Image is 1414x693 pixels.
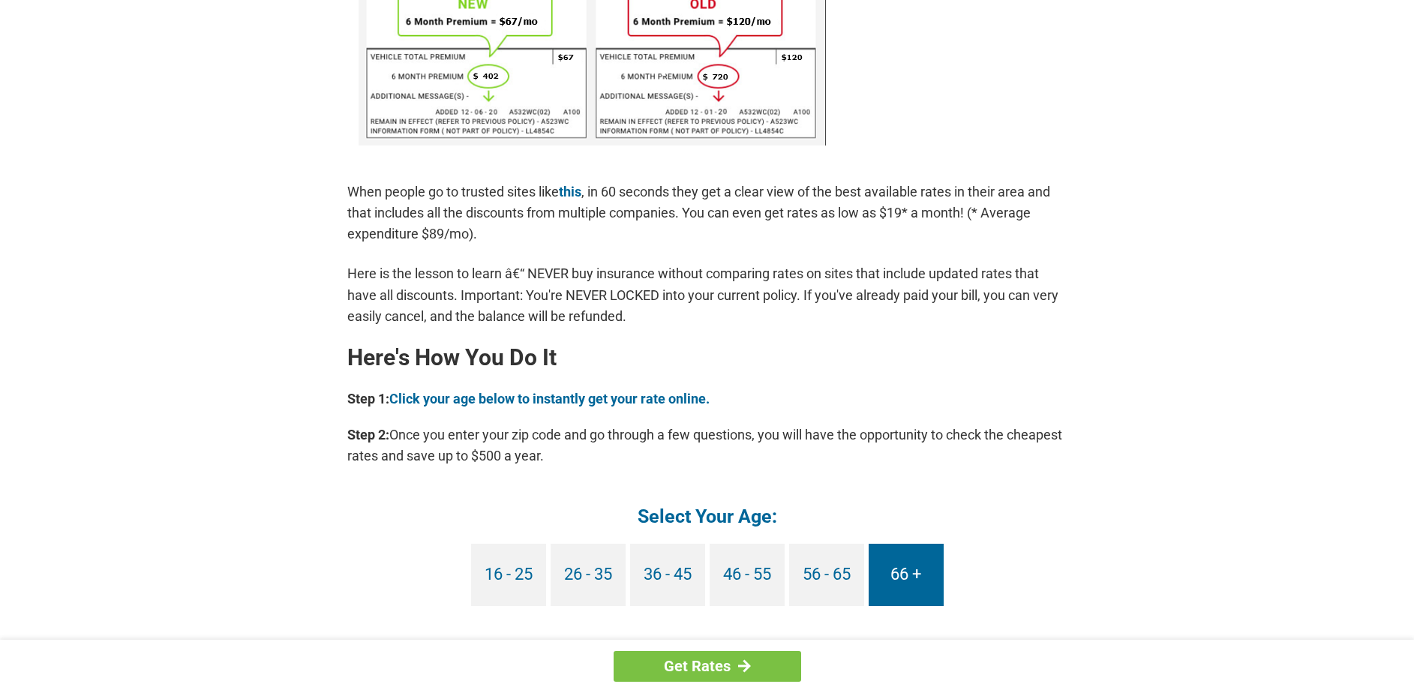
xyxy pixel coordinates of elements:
[347,427,389,442] b: Step 2:
[869,544,944,606] a: 66 +
[559,184,581,199] a: this
[471,544,546,606] a: 16 - 25
[614,651,801,682] a: Get Rates
[347,424,1067,466] p: Once you enter your zip code and go through a few questions, you will have the opportunity to che...
[389,391,710,406] a: Click your age below to instantly get your rate online.
[347,504,1067,529] h4: Select Your Age:
[630,544,705,606] a: 36 - 45
[347,263,1067,326] p: Here is the lesson to learn â€“ NEVER buy insurance without comparing rates on sites that include...
[347,181,1067,244] p: When people go to trusted sites like , in 60 seconds they get a clear view of the best available ...
[347,346,1067,370] h2: Here's How You Do It
[710,544,785,606] a: 46 - 55
[789,544,864,606] a: 56 - 65
[551,544,626,606] a: 26 - 35
[347,391,389,406] b: Step 1:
